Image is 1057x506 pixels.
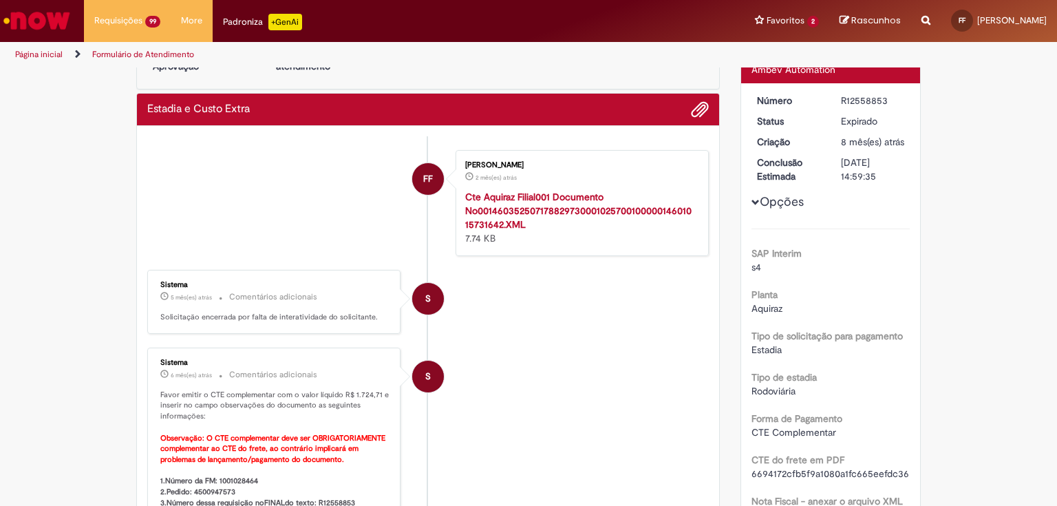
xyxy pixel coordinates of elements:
[229,291,317,303] small: Comentários adicionais
[229,369,317,381] small: Comentários adicionais
[841,156,905,183] div: [DATE] 14:59:35
[751,371,817,383] b: Tipo de estadia
[767,14,804,28] span: Favoritos
[751,454,844,466] b: CTE do frete em PDF
[145,16,160,28] span: 99
[465,191,692,231] a: Cte Aquiraz Filial001 Documento No00146035250717882973000102570010000014601015731642.XML
[160,359,389,367] div: Sistema
[412,361,444,392] div: System
[412,163,444,195] div: Fabiana Fonseca
[171,293,212,302] time: 25/04/2025 08:30:59
[92,49,194,60] a: Formulário de Atendimento
[751,467,909,480] span: 6694172cfb5f9a1080a1fc665eefdc36
[268,14,302,30] p: +GenAi
[476,173,517,182] time: 17/07/2025 17:05:04
[751,344,782,356] span: Estadia
[751,330,903,342] b: Tipo de solicitação para pagamento
[841,94,905,107] div: R12558853
[751,385,796,397] span: Rodoviária
[423,162,433,196] span: FF
[751,247,802,260] b: SAP Interim
[751,63,910,76] div: Ambev Automation
[691,101,709,118] button: Adicionar anexos
[465,190,694,245] div: 7.74 KB
[160,312,389,323] p: Solicitação encerrada por falta de interatividade do solicitante.
[171,293,212,302] span: 5 mês(es) atrás
[171,371,212,379] span: 6 mês(es) atrás
[15,49,63,60] a: Página inicial
[10,42,694,67] ul: Trilhas de página
[747,94,831,107] dt: Número
[747,135,831,149] dt: Criação
[1,7,72,34] img: ServiceNow
[751,261,761,273] span: s4
[751,302,782,315] span: Aquiraz
[171,371,212,379] time: 14/04/2025 14:48:27
[147,103,250,116] h2: Estadia e Custo Extra Histórico de tíquete
[160,281,389,289] div: Sistema
[751,426,836,439] span: CTE Complementar
[747,156,831,183] dt: Conclusão Estimada
[840,14,901,28] a: Rascunhos
[160,433,387,465] b: Observação: O CTE complementar deve ser OBRIGATORIAMENTE complementar ao CTE do frete, ao contrár...
[223,14,302,30] div: Padroniza
[841,136,904,148] span: 8 mês(es) atrás
[425,282,431,315] span: S
[851,14,901,27] span: Rascunhos
[751,288,778,301] b: Planta
[751,412,842,425] b: Forma de Pagamento
[747,114,831,128] dt: Status
[412,283,444,315] div: System
[841,135,905,149] div: 21/01/2025 15:51:34
[94,14,142,28] span: Requisições
[841,136,904,148] time: 21/01/2025 15:51:34
[807,16,819,28] span: 2
[977,14,1047,26] span: [PERSON_NAME]
[425,360,431,393] span: S
[181,14,202,28] span: More
[476,173,517,182] span: 2 mês(es) atrás
[841,114,905,128] div: Expirado
[959,16,965,25] span: FF
[465,161,694,169] div: [PERSON_NAME]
